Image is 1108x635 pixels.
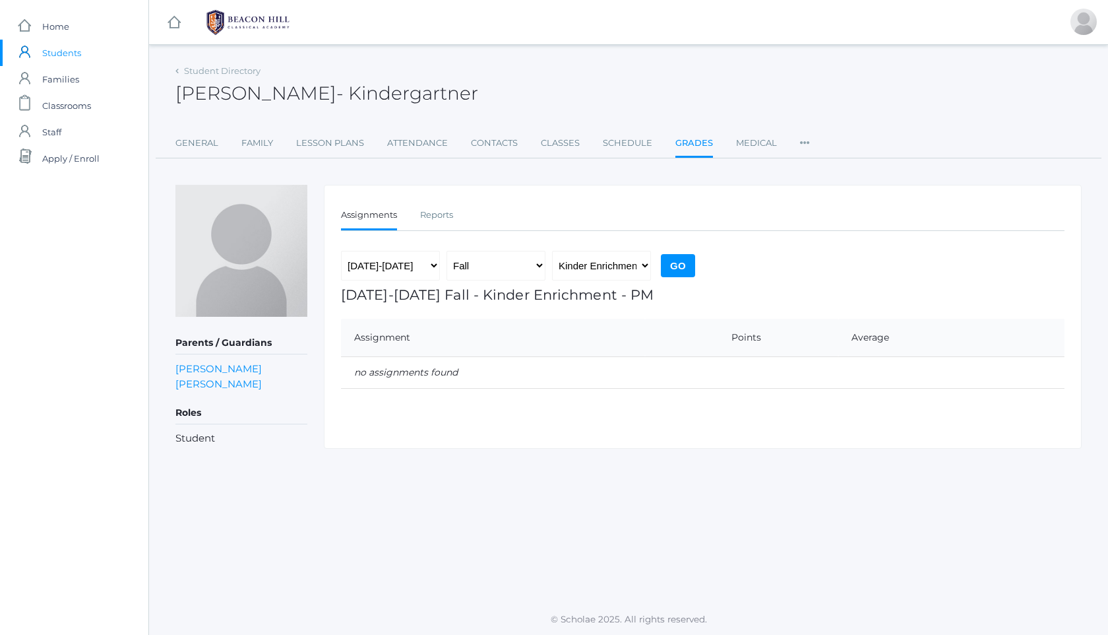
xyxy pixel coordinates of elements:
[336,82,478,104] span: - Kindergartner
[341,287,1064,302] h1: [DATE]-[DATE] Fall - Kinder Enrichment - PM
[175,130,218,156] a: General
[175,361,262,376] a: [PERSON_NAME]
[175,185,307,317] img: Kailo Soratorio
[42,92,91,119] span: Classrooms
[341,319,645,357] th: Assignment
[175,402,307,424] h5: Roles
[675,130,713,158] a: Grades
[838,319,1064,357] th: Average
[736,130,777,156] a: Medical
[175,431,307,446] li: Student
[471,130,518,156] a: Contacts
[341,202,397,230] a: Assignments
[175,332,307,354] h5: Parents / Guardians
[42,40,81,66] span: Students
[175,83,478,104] h2: [PERSON_NAME]
[149,613,1108,626] p: © Scholae 2025. All rights reserved.
[661,254,695,277] input: Go
[42,13,69,40] span: Home
[241,130,273,156] a: Family
[42,66,79,92] span: Families
[420,202,453,228] a: Reports
[387,130,448,156] a: Attendance
[42,119,61,145] span: Staff
[175,376,262,391] a: [PERSON_NAME]
[184,65,261,76] a: Student Directory
[354,366,458,378] em: no assignments found
[1070,9,1097,35] div: Lew Soratorio
[541,130,580,156] a: Classes
[603,130,652,156] a: Schedule
[296,130,364,156] a: Lesson Plans
[199,6,297,39] img: BHCALogos-05-308ed15e86a5a0abce9b8dd61676a3503ac9727e845dece92d48e8588c001991.png
[42,145,100,172] span: Apply / Enroll
[645,319,838,357] th: Points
